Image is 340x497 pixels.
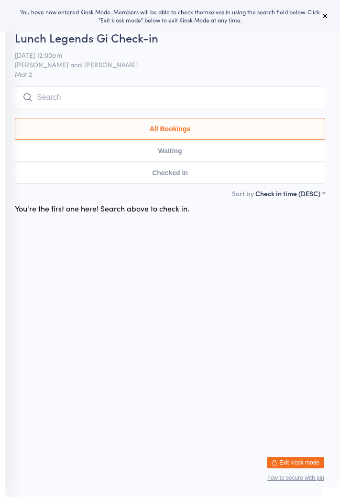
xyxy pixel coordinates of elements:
[267,475,324,481] button: how to secure with pin
[15,8,325,24] div: You have now entered Kiosk Mode. Members will be able to check themselves in using the search fie...
[232,189,254,198] label: Sort by
[15,118,325,140] button: All Bookings
[15,60,310,69] span: [PERSON_NAME] and [PERSON_NAME]
[15,203,189,213] div: You're the first one here! Search above to check in.
[15,50,310,60] span: [DATE] 12:00pm
[255,189,325,198] div: Check in time (DESC)
[15,140,325,162] button: Waiting
[15,162,325,184] button: Checked in
[15,30,325,45] h2: Lunch Legends Gi Check-in
[267,457,324,468] button: Exit kiosk mode
[15,69,325,79] span: Mat 2
[15,86,325,108] input: Search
